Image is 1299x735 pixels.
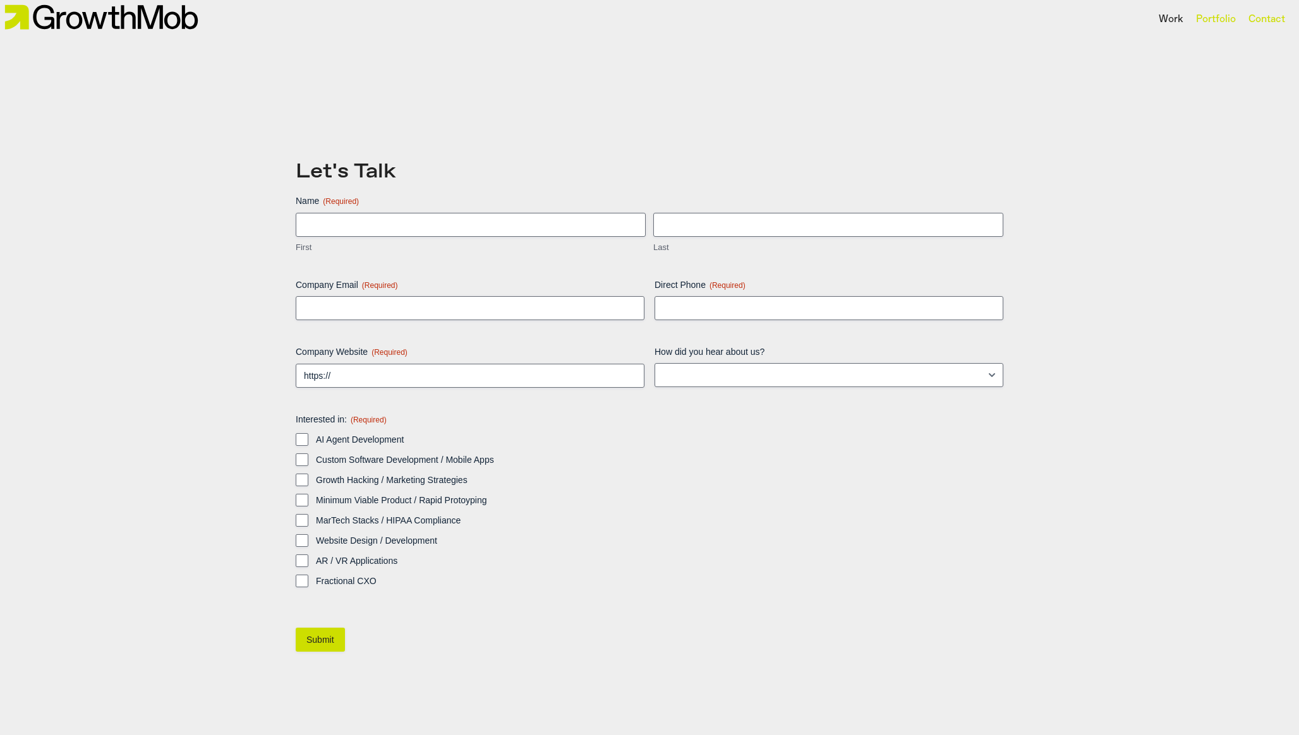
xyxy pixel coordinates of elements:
[316,474,1003,486] label: Growth Hacking / Marketing Strategies
[351,415,387,424] span: (Required)
[316,575,1003,587] label: Fractional CXO
[296,278,644,291] label: Company Email
[316,494,1003,506] label: Minimum Viable Product / Rapid Protoyping
[296,364,644,388] input: https://
[655,278,1003,291] label: Direct Phone
[316,453,1003,466] label: Custom Software Development / Mobile Apps
[1152,9,1291,30] nav: Main nav
[296,413,387,426] legend: Interested in:
[296,345,644,358] label: Company Website
[362,281,398,290] span: (Required)
[296,194,359,207] legend: Name
[316,534,1003,547] label: Website Design / Development
[296,242,646,254] label: First
[296,628,345,652] input: Submit
[372,348,408,357] span: (Required)
[710,281,746,290] span: (Required)
[655,345,1003,358] label: How did you hear about us?
[323,197,359,206] span: (Required)
[1248,12,1285,27] a: Contact
[296,162,1003,182] h2: Let's Talk
[316,433,1003,446] label: AI Agent Development
[653,242,1003,254] label: Last
[316,514,1003,527] label: MarTech Stacks / HIPAA Compliance
[1159,12,1183,27] a: Work
[1196,12,1236,27] a: Portfolio
[316,554,1003,567] label: AR / VR Applications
